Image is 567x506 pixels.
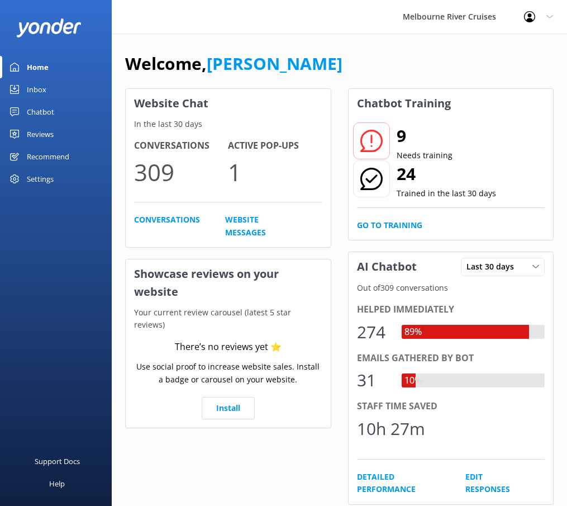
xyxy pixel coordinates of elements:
div: Home [27,56,49,78]
h3: Showcase reviews on your website [126,259,331,306]
h1: Welcome, [125,50,342,77]
h4: Conversations [134,139,228,153]
div: Recommend [27,145,69,168]
p: In the last 30 days [126,118,331,130]
span: Last 30 days [466,261,521,273]
a: Conversations [134,214,200,239]
h2: 9 [397,122,452,149]
h4: Active Pop-ups [228,139,322,153]
div: Helped immediately [357,302,545,317]
div: 10% [402,373,425,388]
a: Website Messages [225,214,297,239]
a: Install [202,397,255,419]
a: Go to Training [357,219,422,231]
p: Trained in the last 30 days [397,187,496,200]
div: Emails gathered by bot [357,351,545,366]
p: Use social proof to increase website sales. Install a badge or carousel on your website. [134,361,322,386]
a: Edit Responses [465,471,520,496]
a: Detailed Performance [357,471,440,496]
div: 31 [357,367,390,394]
p: Your current review carousel (latest 5 star reviews) [126,306,331,332]
h3: Chatbot Training [349,89,459,118]
div: Staff time saved [357,399,545,414]
div: 274 [357,319,390,346]
a: [PERSON_NAME] [207,52,342,75]
div: Chatbot [27,101,54,123]
div: 89% [402,325,425,339]
div: Support Docs [35,450,80,472]
div: Settings [27,168,54,190]
h2: 24 [397,160,496,187]
p: Out of 309 conversations [349,282,554,294]
p: Needs training [397,149,452,162]
p: 1 [228,153,322,191]
h3: AI Chatbot [349,252,425,281]
div: There’s no reviews yet ⭐ [175,340,282,354]
p: 309 [134,153,228,191]
div: Inbox [27,78,46,101]
img: yonder-white-logo.png [17,18,81,37]
div: Help [49,472,65,495]
div: 10h 27m [357,415,425,442]
h3: Website Chat [126,89,331,118]
div: Reviews [27,123,54,145]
